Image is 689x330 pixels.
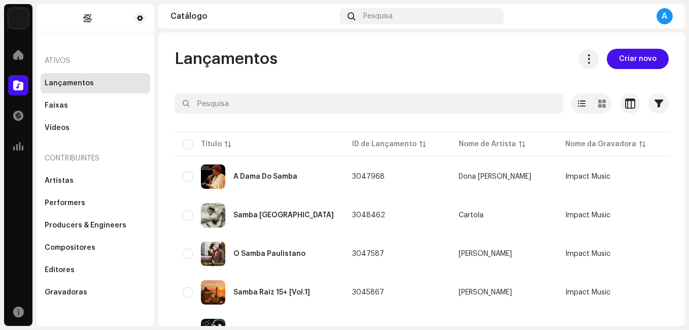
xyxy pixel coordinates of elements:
[45,288,87,296] div: Gravadoras
[352,289,384,296] span: 3045867
[41,282,150,303] re-m-nav-item: Gravadoras
[41,260,150,280] re-m-nav-item: Editores
[45,177,74,185] div: Artistas
[565,250,610,257] span: Impact Music
[201,164,225,189] img: a55c10f0-4ac8-40a1-8a10-0ef9a58e3f6b
[565,173,610,180] span: Impact Music
[352,250,384,257] span: 3047587
[233,250,305,257] div: O Samba Paulistano
[201,280,225,305] img: 208ca5af-2aca-4af9-a4e1-a56080c502b4
[45,124,70,132] div: Vídeos
[657,8,673,24] div: A
[175,49,278,69] span: Lançamentos
[41,73,150,93] re-m-nav-item: Lançamentos
[45,79,94,87] div: Lançamentos
[45,12,130,24] img: f599b786-36f7-43ff-9e93-dc84791a6e00
[459,212,484,219] div: Cartola
[352,173,385,180] span: 3047968
[459,250,512,257] div: [PERSON_NAME]
[352,212,385,219] span: 3048462
[45,266,75,274] div: Editores
[41,118,150,138] re-m-nav-item: Vídeos
[233,212,334,219] div: Samba Brasil
[459,212,549,219] span: Cartola
[41,215,150,236] re-m-nav-item: Producers & Engineers
[41,171,150,191] re-m-nav-item: Artistas
[41,95,150,116] re-m-nav-item: Faixas
[459,173,531,180] div: Dona [PERSON_NAME]
[45,221,126,229] div: Producers & Engineers
[41,49,150,73] re-a-nav-header: Ativos
[565,212,610,219] span: Impact Music
[459,289,512,296] div: [PERSON_NAME]
[619,49,657,69] span: Criar novo
[233,173,297,180] div: A Dama Do Samba
[607,49,669,69] button: Criar novo
[201,139,222,149] div: Título
[565,289,610,296] span: Impact Music
[565,139,636,149] div: Nome da Gravadora
[45,199,85,207] div: Performers
[41,146,150,171] re-a-nav-header: Contribuintes
[201,203,225,227] img: 1942a3b2-8884-434a-99f3-21d13b99f0b5
[41,193,150,213] re-m-nav-item: Performers
[459,289,549,296] span: Benito Di Paula
[45,244,95,252] div: Compositores
[41,238,150,258] re-m-nav-item: Compositores
[363,12,393,20] span: Pesquisa
[170,12,335,20] div: Catálogo
[45,102,68,110] div: Faixas
[233,289,310,296] div: Samba Raiz 15+ [Vol.1]
[459,173,549,180] span: Dona Ivone Lara
[459,139,516,149] div: Nome de Artista
[459,250,549,257] span: Adoniran Barbosa
[8,8,28,28] img: c86870aa-2232-4ba3-9b41-08f587110171
[352,139,417,149] div: ID de Lançamento
[175,93,563,114] input: Pesquisa
[201,242,225,266] img: 08242e01-8cad-4588-a3d7-e684d13d7dc0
